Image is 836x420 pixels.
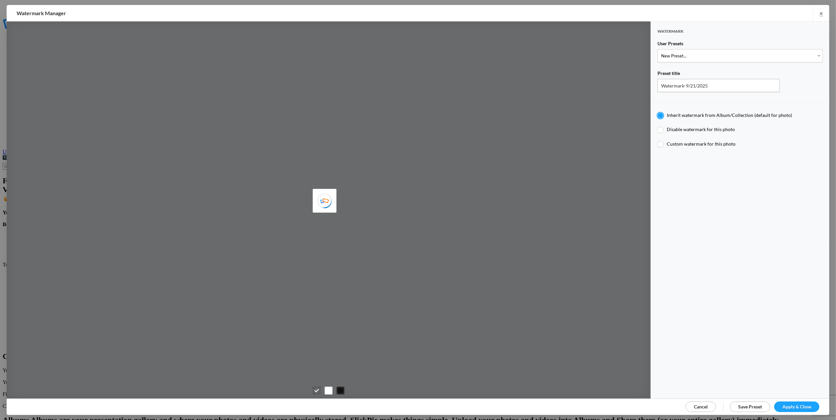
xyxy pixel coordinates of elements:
a: Cancel [686,402,716,412]
span: Watermark [657,29,684,40]
h2: Watermark Manager [17,5,540,21]
a: × [813,5,829,21]
span: Save Preset [738,404,762,409]
span: Preset title [657,70,680,79]
a: Apply & Close [774,402,819,412]
span: Disable watermark for this photo [667,126,735,132]
span: Custom watermark for this photo [667,141,736,147]
span: User Presets [657,41,683,49]
span: Apply & Close [782,404,811,409]
span: Inherit watermark from Album/Collection (default for photo) [667,112,792,118]
input: Name for your Watermark Preset [657,79,780,92]
a: Save Preset [730,402,770,412]
span: Cancel [694,404,708,409]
